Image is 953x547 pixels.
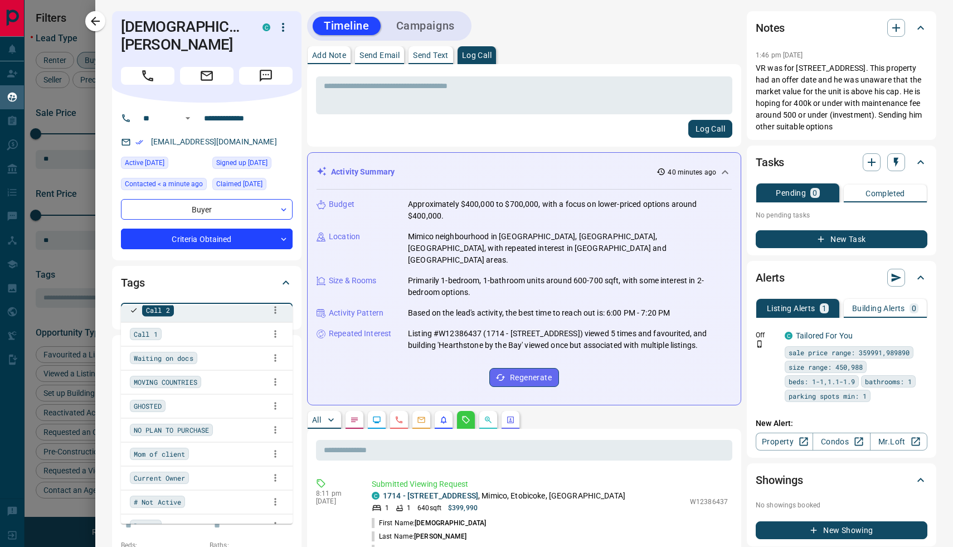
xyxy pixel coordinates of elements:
[134,521,158,532] span: Renter
[852,304,905,312] p: Building Alerts
[408,275,732,298] p: Primarily 1-bedroom, 1-bathroom units around 600-700 sqft, with some interest in 2-bedroom options.
[688,120,732,138] button: Log Call
[316,497,355,505] p: [DATE]
[121,178,207,193] div: Sun Sep 14 2025
[121,269,293,296] div: Tags
[756,51,803,59] p: 1:46 pm [DATE]
[756,330,778,340] p: Off
[756,269,785,287] h2: Alerts
[372,518,486,528] p: First Name:
[756,467,927,493] div: Showings
[413,51,449,59] p: Send Text
[756,153,784,171] h2: Tasks
[756,500,927,510] p: No showings booked
[151,137,277,146] a: [EMAIL_ADDRESS][DOMAIN_NAME]
[756,62,927,133] p: VR was for [STREET_ADDRESS]. This property had an offer date and he was unaware that the market v...
[408,328,732,351] p: Listing #W12386437 (1714 - [STREET_ADDRESS]) viewed 5 times and favourited, and building 'Hearths...
[121,199,293,220] div: Buyer
[372,531,467,541] p: Last Name:
[125,178,203,190] span: Contacted < a minute ago
[359,51,400,59] p: Send Email
[461,415,470,424] svg: Requests
[312,416,321,424] p: All
[789,347,910,358] span: sale price range: 359991,989890
[329,275,377,287] p: Size & Rooms
[146,305,170,316] span: Call 2
[865,376,912,387] span: bathrooms: 1
[216,157,268,168] span: Signed up [DATE]
[134,497,181,508] span: # Not Active
[121,229,293,249] div: Criteria Obtained
[372,492,380,500] div: condos.ca
[383,491,478,500] a: 1714 - [STREET_ADDRESS]
[385,503,389,513] p: 1
[331,166,395,178] p: Activity Summary
[216,178,262,190] span: Claimed [DATE]
[756,471,803,489] h2: Showings
[414,533,466,540] span: [PERSON_NAME]
[317,162,732,182] div: Activity Summary40 minutes ago
[121,67,174,85] span: Call
[134,473,185,484] span: Current Owner
[690,497,728,507] p: W12386437
[789,390,867,401] span: parking spots min: 1
[383,490,625,502] p: , Mimico, Etobicoke, [GEOGRAPHIC_DATA]
[813,433,870,451] a: Condos
[756,207,927,224] p: No pending tasks
[181,112,195,125] button: Open
[135,138,143,146] svg: Email Verified
[756,19,785,37] h2: Notes
[273,305,289,321] button: Close
[785,332,792,340] div: condos.ca
[756,230,927,248] button: New Task
[329,199,354,210] p: Budget
[408,231,732,266] p: Mimico neighbourhood in [GEOGRAPHIC_DATA], [GEOGRAPHIC_DATA], [GEOGRAPHIC_DATA], with repeated in...
[134,425,209,436] span: NO PLAN TO PURCHASE
[866,190,905,197] p: Completed
[756,418,927,429] p: New Alert:
[385,17,466,35] button: Campaigns
[395,415,403,424] svg: Calls
[789,376,855,387] span: beds: 1-1,1.1-1.9
[822,304,826,312] p: 1
[121,274,144,292] h2: Tags
[313,17,381,35] button: Timeline
[870,433,927,451] a: Mr.Loft
[417,503,441,513] p: 640 sqft
[407,503,411,513] p: 1
[134,377,197,388] span: MOVING COUNTRIES
[239,67,293,85] span: Message
[312,51,346,59] p: Add Note
[756,433,813,451] a: Property
[180,67,234,85] span: Email
[350,415,359,424] svg: Notes
[912,304,916,312] p: 0
[329,231,360,243] p: Location
[125,157,164,168] span: Active [DATE]
[372,415,381,424] svg: Lead Browsing Activity
[329,328,391,340] p: Repeated Interest
[212,178,293,193] div: Thu Sep 11 2025
[417,415,426,424] svg: Emails
[448,503,478,513] p: $399,990
[408,307,670,319] p: Based on the lead's activity, the best time to reach out is: 6:00 PM - 7:20 PM
[212,157,293,172] div: Tue Aug 02 2022
[439,415,448,424] svg: Listing Alerts
[767,304,815,312] p: Listing Alerts
[134,329,158,340] span: Call 1
[415,519,486,527] span: [DEMOGRAPHIC_DATA]
[756,14,927,41] div: Notes
[121,18,246,54] h1: [DEMOGRAPHIC_DATA][PERSON_NAME]
[462,51,492,59] p: Log Call
[506,415,515,424] svg: Agent Actions
[262,23,270,31] div: condos.ca
[776,189,806,197] p: Pending
[329,307,383,319] p: Activity Pattern
[121,157,207,172] div: Fri Sep 12 2025
[484,415,493,424] svg: Opportunities
[134,353,193,364] span: Waiting on docs
[756,149,927,176] div: Tasks
[134,401,162,412] span: GHOSTED
[489,368,559,387] button: Regenerate
[316,490,355,497] p: 8:11 pm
